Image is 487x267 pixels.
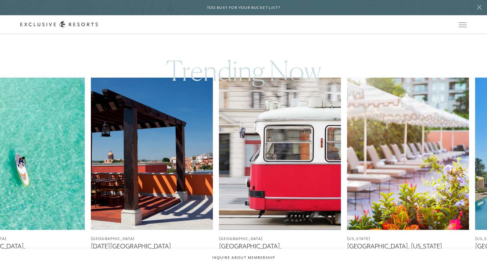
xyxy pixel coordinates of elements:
[91,78,213,258] a: [GEOGRAPHIC_DATA][DATE][GEOGRAPHIC_DATA][PERSON_NAME], [GEOGRAPHIC_DATA]
[207,5,281,11] h6: Too busy for your bucket list?
[347,243,469,250] figcaption: [GEOGRAPHIC_DATA], [US_STATE]
[219,243,341,258] figcaption: [GEOGRAPHIC_DATA], [GEOGRAPHIC_DATA]
[347,78,469,251] a: [US_STATE][GEOGRAPHIC_DATA], [US_STATE]
[91,243,213,258] figcaption: [DATE][GEOGRAPHIC_DATA][PERSON_NAME], [GEOGRAPHIC_DATA]
[91,236,213,242] figcaption: [GEOGRAPHIC_DATA]
[219,236,341,242] figcaption: [GEOGRAPHIC_DATA]
[459,23,467,27] button: Open navigation
[219,78,341,258] a: [GEOGRAPHIC_DATA][GEOGRAPHIC_DATA], [GEOGRAPHIC_DATA]
[347,236,469,242] figcaption: [US_STATE]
